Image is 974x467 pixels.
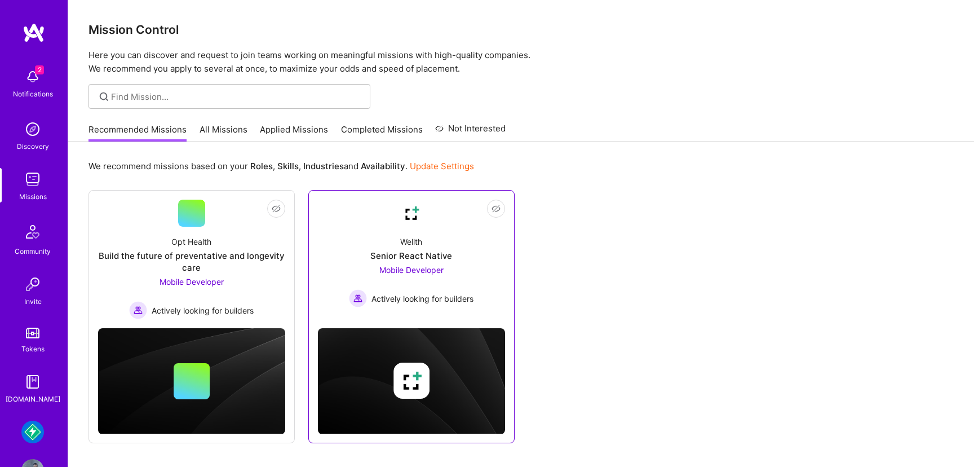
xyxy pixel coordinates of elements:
a: Applied Missions [260,124,328,142]
img: Community [19,218,46,245]
div: [DOMAIN_NAME] [6,393,60,405]
i: icon SearchGrey [98,90,110,103]
div: Notifications [13,88,53,100]
a: Mudflap: Fintech for Trucking [19,421,47,443]
div: Tokens [21,343,45,355]
input: Find Mission... [111,91,362,103]
p: We recommend missions based on your , , and . [88,160,474,172]
img: logo [23,23,45,43]
img: Mudflap: Fintech for Trucking [21,421,44,443]
a: Recommended Missions [88,124,187,142]
img: Actively looking for builders [349,289,367,307]
b: Skills [277,161,299,171]
div: Discovery [17,140,49,152]
a: All Missions [200,124,247,142]
i: icon EyeClosed [492,204,501,213]
div: Community [15,245,51,257]
b: Availability [361,161,405,171]
img: cover [318,328,505,434]
img: bell [21,65,44,88]
span: Actively looking for builders [152,305,254,316]
a: Opt HealthBuild the future of preventative and longevity careMobile Developer Actively looking fo... [98,200,285,319]
div: Build the future of preventative and longevity care [98,250,285,274]
span: Mobile Developer [160,277,224,287]
img: Company Logo [398,200,425,227]
img: discovery [21,118,44,140]
a: Company LogoWellthSenior React NativeMobile Developer Actively looking for buildersActively looki... [318,200,505,312]
div: Wellth [400,236,422,248]
h3: Mission Control [88,23,954,37]
div: Opt Health [171,236,211,248]
img: cover [98,328,285,434]
span: Mobile Developer [379,265,444,275]
span: 2 [35,65,44,74]
div: Senior React Native [370,250,452,262]
img: Company logo [393,363,430,399]
b: Roles [250,161,273,171]
a: Not Interested [435,122,506,142]
a: Update Settings [410,161,474,171]
div: Invite [24,296,42,307]
div: Missions [19,191,47,202]
img: teamwork [21,168,44,191]
p: Here you can discover and request to join teams working on meaningful missions with high-quality ... [88,49,954,76]
img: tokens [26,328,39,338]
img: guide book [21,371,44,393]
a: Completed Missions [341,124,423,142]
img: Invite [21,273,44,296]
i: icon EyeClosed [272,204,281,213]
img: Actively looking for builders [129,301,147,319]
span: Actively looking for builders [371,293,473,305]
b: Industries [303,161,344,171]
